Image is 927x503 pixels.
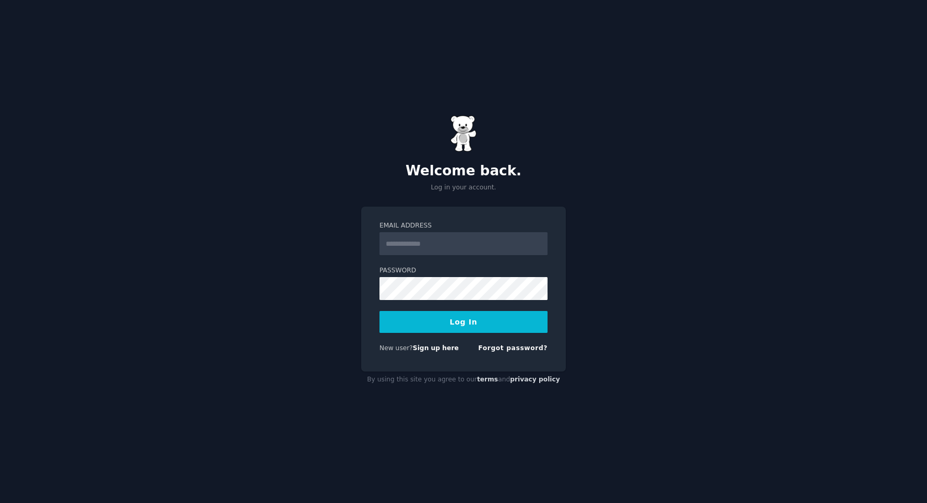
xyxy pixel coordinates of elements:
div: By using this site you agree to our and [361,372,566,388]
p: Log in your account. [361,183,566,193]
a: privacy policy [510,376,560,383]
a: terms [477,376,498,383]
span: New user? [379,344,413,352]
button: Log In [379,311,548,333]
img: Gummy Bear [450,115,477,152]
a: Forgot password? [478,344,548,352]
label: Password [379,266,548,276]
a: Sign up here [413,344,459,352]
label: Email Address [379,221,548,231]
h2: Welcome back. [361,163,566,179]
